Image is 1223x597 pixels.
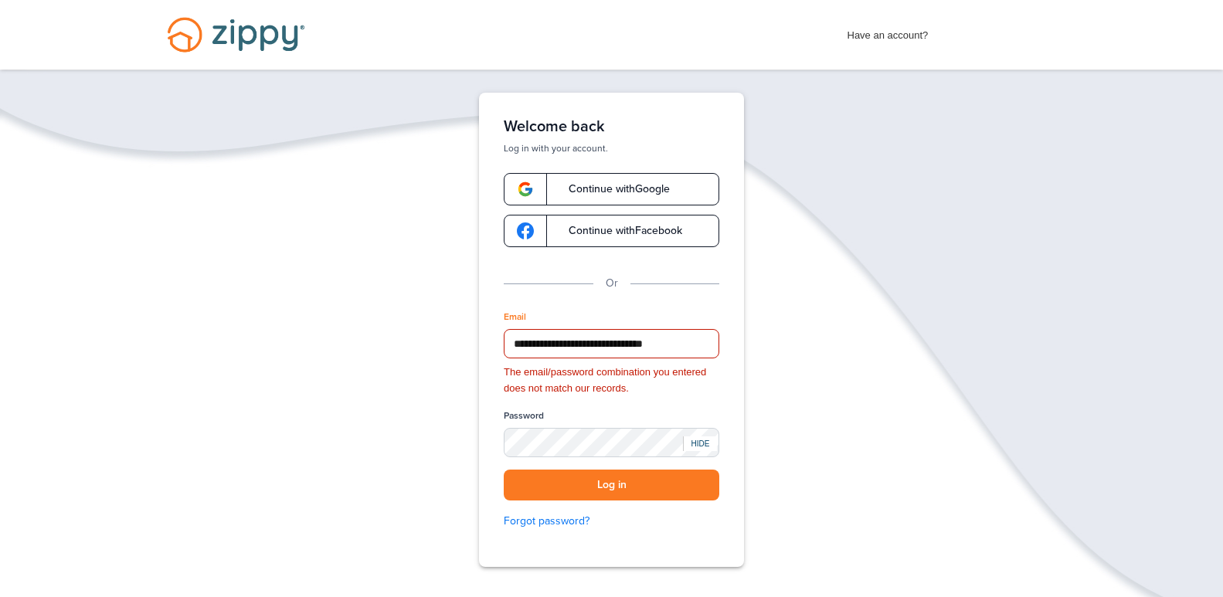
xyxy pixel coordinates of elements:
span: Continue with Facebook [553,226,682,236]
p: Or [606,275,618,292]
input: Password [504,428,719,457]
span: Have an account? [848,19,929,44]
span: Continue with Google [553,184,670,195]
a: google-logoContinue withGoogle [504,173,719,205]
h1: Welcome back [504,117,719,136]
img: google-logo [517,222,534,239]
a: Forgot password? [504,513,719,530]
div: The email/password combination you entered does not match our records. [504,365,719,397]
div: HIDE [683,436,717,451]
label: Password [504,409,544,422]
p: Log in with your account. [504,142,719,154]
input: Email [504,329,719,358]
button: Log in [504,470,719,501]
label: Email [504,310,526,324]
a: google-logoContinue withFacebook [504,215,719,247]
img: google-logo [517,181,534,198]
